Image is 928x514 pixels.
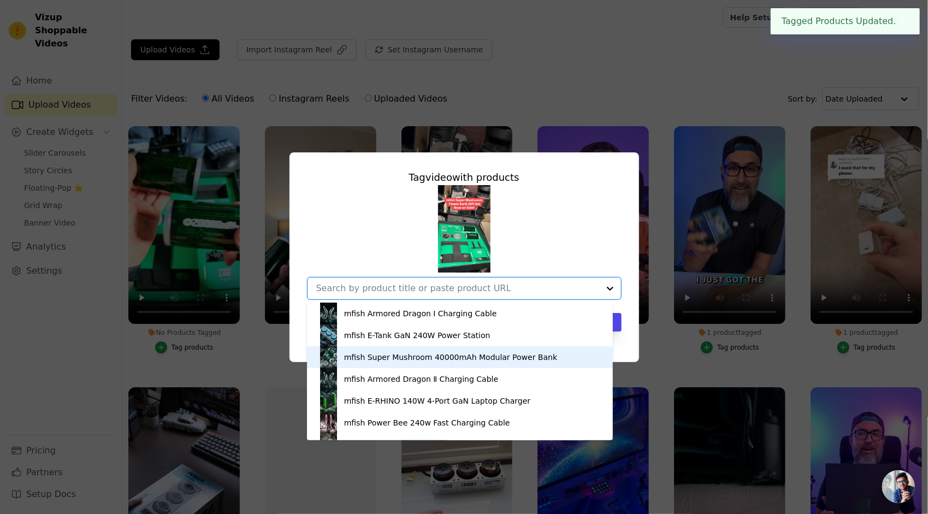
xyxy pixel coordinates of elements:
img: tn-1894c548507d44e3a5bb08c03e183822.png [438,185,490,273]
a: 开放式聊天 [882,470,915,503]
div: Tag video with products [307,170,622,185]
img: product thumbnail [318,346,340,368]
img: product thumbnail [318,412,340,434]
img: product thumbnail [318,434,340,456]
img: product thumbnail [318,390,340,412]
input: Search by product title or paste product URL [316,283,599,293]
div: mfish Armored Dragon Ⅰ Charging Cable [344,308,497,319]
div: mfish Power Bee 240w Fast Charging Cable [344,417,510,428]
img: product thumbnail [318,324,340,346]
div: mfish Super Mushroom 40000mAh Modular Power Bank [344,352,557,363]
button: Close [896,15,909,28]
div: mfish Armored Dragon Ⅱ Charging Cable [344,374,498,385]
div: Tagged Products Updated. [771,8,920,34]
div: mfish E-Tank GaN 240W Power Station [344,330,490,341]
img: product thumbnail [318,368,340,390]
div: mfish E-Monster 5000mAh Ultra-Thin Wireless Power Bank [344,439,567,450]
div: mfish E-RHINO 140W 4-Port GaN Laptop Charger [344,395,530,406]
img: product thumbnail [318,303,340,324]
